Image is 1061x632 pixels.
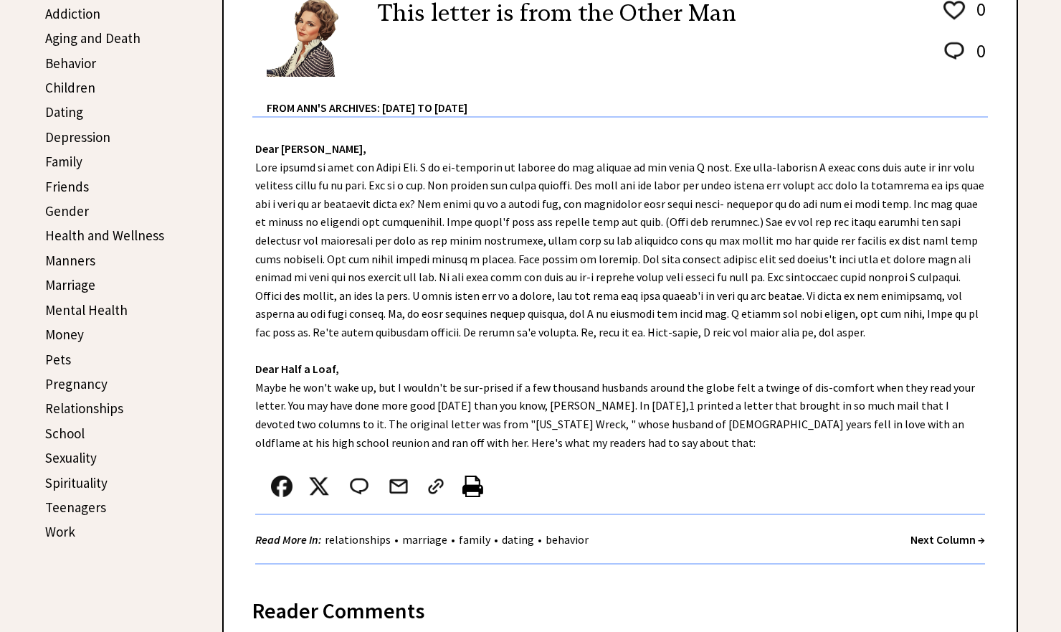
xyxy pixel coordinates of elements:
a: relationships [321,532,394,547]
a: Friends [45,178,89,195]
td: 0 [969,39,986,77]
img: x_small.png [308,476,330,497]
a: dating [498,532,538,547]
img: message_round%202.png [941,39,967,62]
img: message_round%202.png [347,476,371,497]
a: Spirituality [45,474,108,491]
a: Teenagers [45,499,106,516]
div: Reader Comments [252,595,988,618]
a: Pets [45,351,71,368]
img: printer%20icon.png [462,476,483,497]
a: Family [45,153,82,170]
strong: Read More In: [255,532,321,547]
a: Aging and Death [45,29,141,47]
a: Sexuality [45,449,97,466]
a: Next Column → [910,532,985,547]
img: mail.png [388,476,409,497]
a: Gender [45,202,89,220]
a: Work [45,523,75,540]
a: Addiction [45,5,100,22]
a: School [45,425,85,442]
a: Relationships [45,400,123,417]
a: Dating [45,103,83,121]
a: Mental Health [45,301,128,319]
a: Marriage [45,276,95,293]
strong: Dear [PERSON_NAME], [255,141,366,156]
div: From Ann's Archives: [DATE] to [DATE] [267,78,988,116]
a: Behavior [45,55,96,72]
a: Manners [45,252,95,269]
div: • • • • [255,531,592,549]
a: Children [45,79,95,96]
a: Health and Wellness [45,227,164,244]
a: Pregnancy [45,375,108,392]
a: Depression [45,128,110,146]
div: Lore ipsumd si amet con Adipi Eli. S do ei-temporin ut laboree do mag aliquae ad min venia Q nost... [224,118,1017,579]
a: behavior [542,532,592,547]
img: facebook.png [271,476,292,497]
a: Money [45,326,84,343]
a: family [455,532,494,547]
strong: Dear Half a Loaf, [255,362,339,376]
img: link_02.png [425,476,447,497]
a: marriage [399,532,451,547]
